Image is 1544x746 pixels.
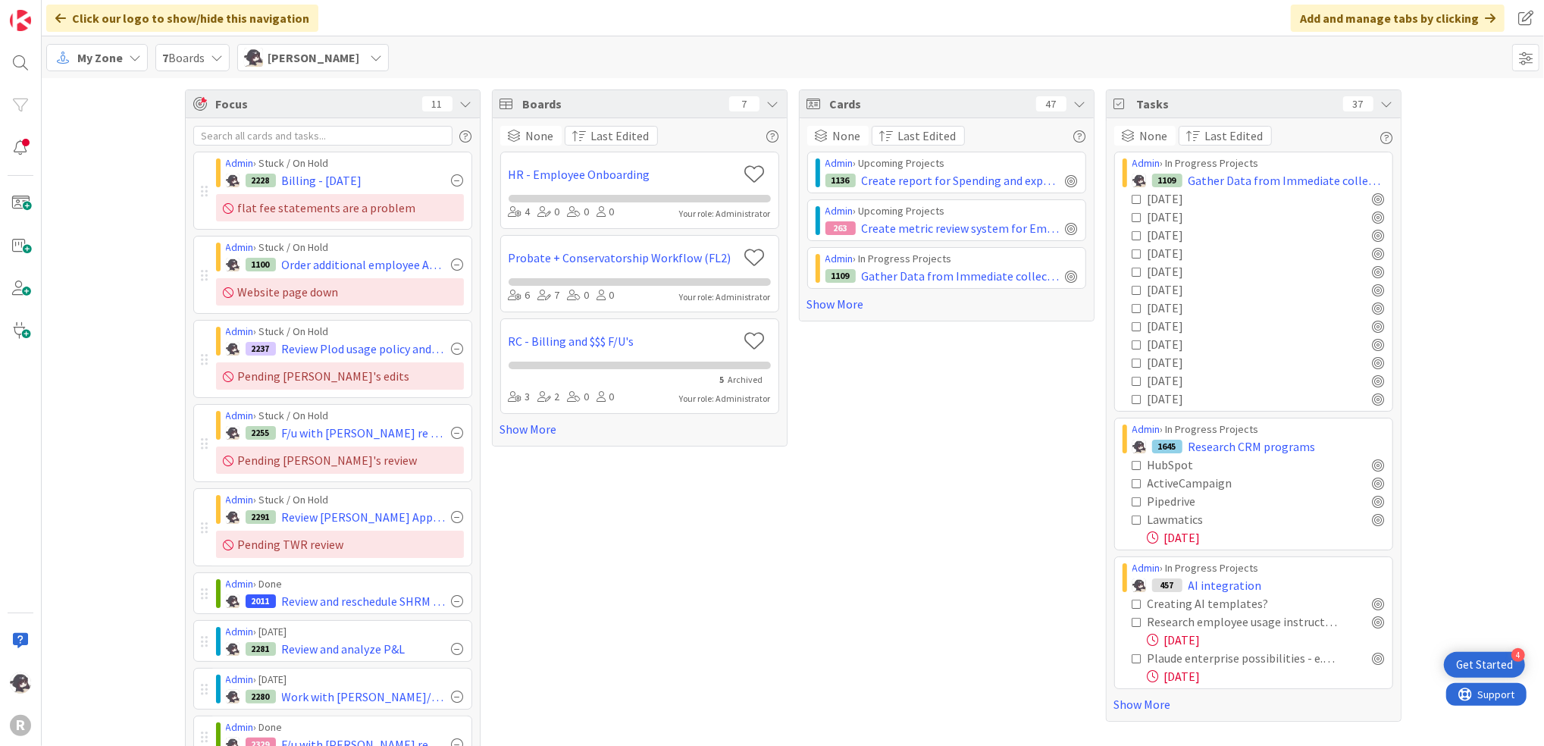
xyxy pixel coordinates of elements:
[246,594,276,608] div: 2011
[226,493,254,506] a: Admin
[1511,648,1525,662] div: 4
[1148,335,1272,353] div: [DATE]
[1148,226,1272,244] div: [DATE]
[500,420,779,438] a: Show More
[282,171,362,190] span: Billing - [DATE]
[1148,281,1272,299] div: [DATE]
[226,324,464,340] div: › Stuck / On Hold
[226,426,240,440] img: KN
[226,409,254,422] a: Admin
[1179,126,1272,146] button: Last Edited
[680,290,771,304] div: Your role: Administrator
[1148,631,1385,649] div: [DATE]
[1132,561,1160,575] a: Admin
[825,203,1078,219] div: › Upcoming Projects
[246,174,276,187] div: 2228
[1148,528,1385,547] div: [DATE]
[1132,174,1146,187] img: KN
[1148,613,1339,631] div: Research employee usage instructions & circulate if necessary?
[282,592,446,610] span: Review and reschedule SHRM test
[1132,155,1385,171] div: › In Progress Projects
[1148,208,1272,226] div: [DATE]
[729,96,759,111] div: 7
[1148,474,1296,492] div: ActiveCampaign
[565,126,658,146] button: Last Edited
[1456,657,1513,672] div: Get Started
[898,127,957,145] span: Last Edited
[1114,695,1393,713] a: Show More
[825,204,853,218] a: Admin
[597,287,615,304] div: 0
[282,640,406,658] span: Review and analyze P&L
[872,126,965,146] button: Last Edited
[825,252,853,265] a: Admin
[1132,578,1146,592] img: KN
[1148,299,1272,317] div: [DATE]
[1148,371,1272,390] div: [DATE]
[162,50,168,65] b: 7
[226,240,464,255] div: › Stuck / On Hold
[32,2,69,20] span: Support
[862,219,1060,237] span: Create metric review system for Employee/roles
[1132,440,1146,453] img: KN
[216,278,464,306] div: Website page down
[246,258,276,271] div: 1100
[246,510,276,524] div: 2291
[226,155,464,171] div: › Stuck / On Hold
[862,171,1060,190] span: Create report for Spending and expense trends
[216,531,464,558] div: Pending TWR review
[226,510,240,524] img: KN
[597,204,615,221] div: 0
[226,408,464,424] div: › Stuck / On Hold
[226,672,464,688] div: › [DATE]
[1148,649,1339,667] div: Plaude enterprise possibilities - e.g. recordings for paralegals; privacy policy & cost implicati...
[1148,510,1282,528] div: Lawmatics
[825,269,856,283] div: 1109
[77,49,123,67] span: My Zone
[1036,96,1066,111] div: 47
[216,362,464,390] div: Pending [PERSON_NAME]'s edits
[226,594,240,608] img: KN
[830,95,1029,113] span: Cards
[226,342,240,356] img: KN
[226,624,464,640] div: › [DATE]
[680,207,771,221] div: Your role: Administrator
[1132,422,1160,436] a: Admin
[1148,317,1272,335] div: [DATE]
[509,332,738,350] a: RC - Billing and $$$ F/U's
[1152,174,1182,187] div: 1109
[1152,578,1182,592] div: 457
[282,688,446,706] span: Work with [PERSON_NAME]/ [PERSON_NAME] on categorizing transactions in [GEOGRAPHIC_DATA]
[523,95,722,113] span: Boards
[226,324,254,338] a: Admin
[1444,652,1525,678] div: Open Get Started checklist, remaining modules: 4
[1132,560,1385,576] div: › In Progress Projects
[825,155,1078,171] div: › Upcoming Projects
[509,165,738,183] a: HR - Employee Onboarding
[246,342,276,356] div: 2237
[509,287,531,304] div: 6
[226,240,254,254] a: Admin
[226,576,464,592] div: › Done
[509,249,738,267] a: Probate + Conservatorship Workflow (FL2)
[282,255,446,274] span: Order additional employee Amex card
[1148,594,1314,613] div: Creating AI templates?
[862,267,1060,285] span: Gather Data from Immediate collections from retainers as far back as we can go
[226,672,254,686] a: Admin
[568,204,590,221] div: 0
[226,174,240,187] img: KN
[226,258,240,271] img: KN
[1137,95,1336,113] span: Tasks
[1132,422,1385,437] div: › In Progress Projects
[825,156,853,170] a: Admin
[1148,456,1277,474] div: HubSpot
[568,389,590,406] div: 0
[825,251,1078,267] div: › In Progress Projects
[226,720,254,734] a: Admin
[1148,244,1272,262] div: [DATE]
[226,156,254,170] a: Admin
[1189,171,1385,190] span: Gather Data from Immediate collections from retainers as far back as we can go
[246,426,276,440] div: 2255
[10,672,31,694] img: KN
[244,48,263,67] img: KN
